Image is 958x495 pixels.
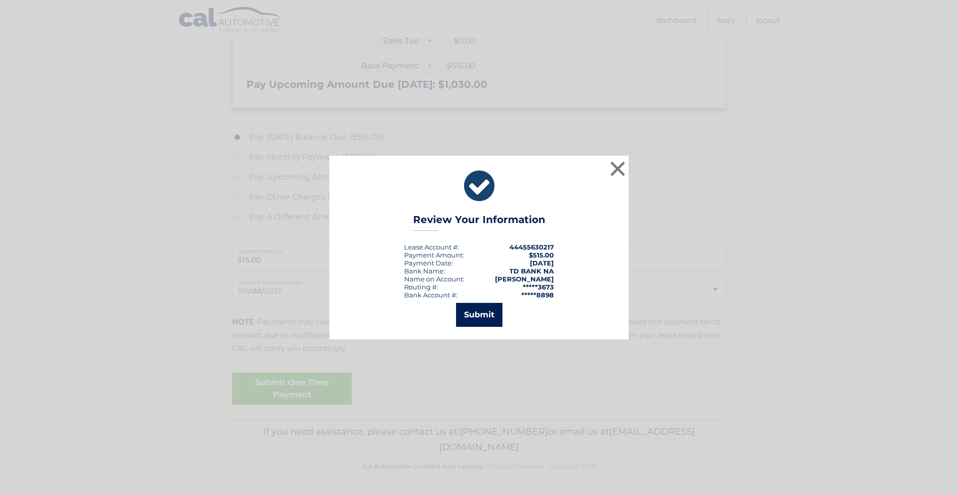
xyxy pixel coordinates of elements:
div: Name on Account: [404,275,465,283]
div: Bank Name: [404,267,445,275]
div: Routing #: [404,283,438,291]
div: Lease Account #: [404,243,459,251]
div: Payment Amount: [404,251,464,259]
span: [DATE] [530,259,554,267]
span: Payment Date [404,259,452,267]
strong: [PERSON_NAME] [495,275,554,283]
strong: TD BANK NA [509,267,554,275]
button: × [608,159,628,179]
span: $515.00 [529,251,554,259]
button: Submit [456,303,502,327]
strong: 44455630217 [509,243,554,251]
h3: Review Your Information [413,214,545,231]
div: : [404,259,453,267]
div: Bank Account #: [404,291,458,299]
